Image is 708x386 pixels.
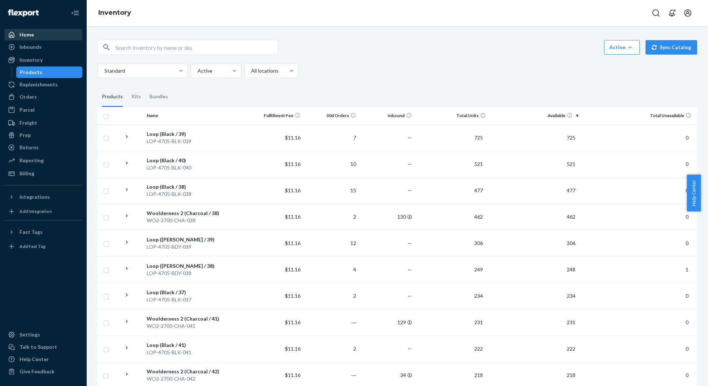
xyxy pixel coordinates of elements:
a: Settings [4,329,82,340]
span: 0 [683,240,691,246]
div: Action [609,44,634,51]
span: 249 [471,266,486,273]
td: 4 [303,256,359,283]
span: 477 [471,187,486,193]
div: Add Fast Tag [20,243,46,249]
div: Billing [20,170,34,177]
span: 725 [471,134,486,141]
span: 218 [564,372,578,378]
span: 222 [564,346,578,352]
div: Products [102,87,123,107]
th: Name [144,107,248,124]
div: WO2-2700-CHA-042 [147,375,245,382]
span: 0 [683,319,691,325]
button: Sync Catalog [646,40,697,55]
td: 130 [359,203,415,230]
th: Fulfillment Fee [248,107,304,124]
div: Loop (Black / 39) [147,130,245,138]
div: Kits [131,87,141,107]
span: — [407,346,412,352]
td: 2 [303,283,359,309]
span: 231 [564,319,578,325]
span: — [407,240,412,246]
span: 231 [471,319,486,325]
span: $11.16 [285,214,301,220]
span: — [407,266,412,273]
span: 218 [471,372,486,378]
span: Support [15,5,41,12]
span: 521 [471,161,486,167]
div: Loop (Black / 38) [147,183,245,190]
div: Prep [20,132,31,139]
div: Talk to Support [20,343,57,351]
th: 30d Orders [303,107,359,124]
a: Reporting [4,155,82,166]
button: Close Navigation [68,6,82,20]
span: 462 [564,214,578,220]
span: 248 [564,266,578,273]
button: Open Search Box [649,6,663,20]
a: Freight [4,117,82,129]
div: WO2-2700-CHA-041 [147,322,245,330]
div: Fast Tags [20,228,43,236]
div: Home [20,31,34,38]
button: Talk to Support [4,341,82,353]
div: Loop (Black / 37) [147,289,245,296]
a: Inventory [98,9,131,17]
span: 0 [683,293,691,299]
th: Available [489,107,581,124]
a: Inbounds [4,41,82,53]
div: Freight [20,119,37,126]
button: Open account menu [681,6,695,20]
span: $11.16 [285,187,301,193]
td: 129 [359,309,415,335]
button: Help Center [687,175,701,211]
a: Orders [4,91,82,103]
th: Total Units [415,107,489,124]
input: Search inventory by name or sku [115,40,278,55]
div: Reporting [20,157,44,164]
div: Loop ([PERSON_NAME] / 38) [147,262,245,270]
span: 306 [471,240,486,246]
td: 10 [303,151,359,177]
input: Standard [104,67,112,74]
div: LOP-4705-BDY-039 [147,243,245,250]
div: Settings [20,331,40,338]
div: Loop (Black / 40) [147,157,245,164]
button: Fast Tags [4,226,82,238]
div: LOP-4705-BLK-041 [147,349,245,356]
button: Open notifications [665,6,679,20]
a: Help Center [4,353,82,365]
button: Action [604,40,640,55]
span: $11.16 [285,240,301,246]
ol: breadcrumbs [92,3,137,23]
a: Prep [4,129,82,141]
td: ― [303,309,359,335]
span: $11.16 [285,161,301,167]
span: 306 [564,240,578,246]
div: LOP-4705-BLK-040 [147,164,245,171]
th: Inbound [359,107,415,124]
a: Products [16,67,83,78]
div: Woolderness 2 (Charcoal / 42) [147,368,245,375]
td: 7 [303,124,359,151]
div: Loop ([PERSON_NAME] / 39) [147,236,245,243]
div: Inventory [20,56,43,64]
div: Woolderness 2 (Charcoal / 38) [147,210,245,217]
div: LOP-4705-BLK-039 [147,138,245,145]
div: Inbounds [20,43,42,51]
span: 477 [564,187,578,193]
td: 2 [303,203,359,230]
span: $11.16 [285,266,301,273]
div: Integrations [20,193,50,201]
a: Inventory [4,54,82,66]
span: 234 [564,293,578,299]
div: Parcel [20,106,35,113]
div: Replenishments [20,81,58,88]
img: Flexport logo [8,9,39,17]
span: $11.16 [285,319,301,325]
span: 0 [683,187,691,193]
span: 0 [683,134,691,141]
th: Total Unavailable [581,107,697,124]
